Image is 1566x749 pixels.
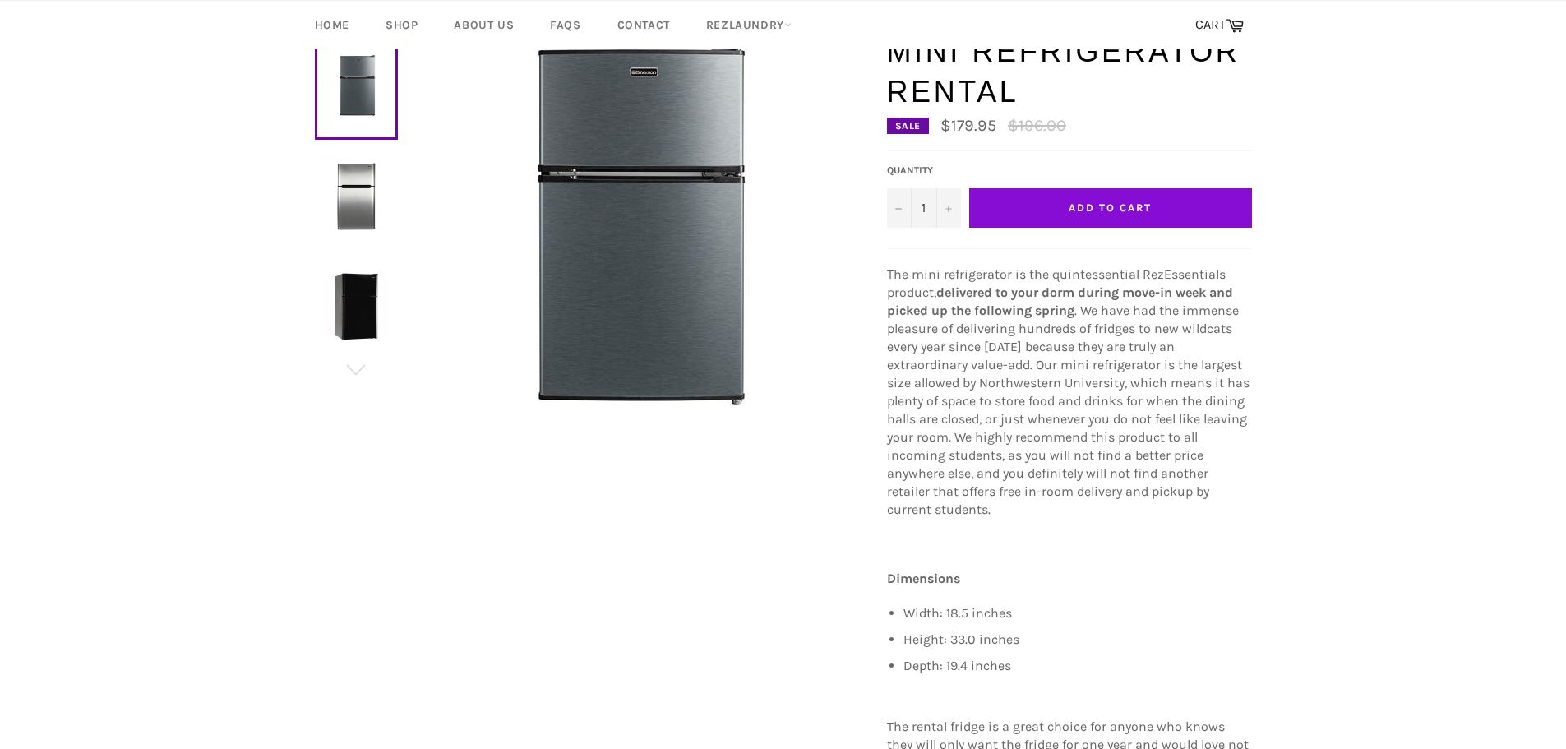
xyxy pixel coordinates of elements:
[1008,116,1066,135] s: $196.00
[887,31,1252,113] h1: Mini Refrigerator Rental
[887,266,1226,300] span: The mini refrigerator is the quintessential RezEssentials product,
[903,657,1252,675] li: Depth: 19.4 inches
[1187,8,1252,43] a: CART
[298,1,366,49] a: Home
[601,1,686,49] a: Contact
[887,118,929,134] div: Sale
[1069,201,1151,214] span: Add to Cart
[887,188,912,228] button: Decrease quantity
[887,571,960,586] strong: Dimensions
[534,1,597,49] a: FAQs
[887,284,1233,318] strong: delivered to your dorm during move-in week and picked up the following spring
[940,116,996,135] span: $179.95
[323,273,390,340] img: Mini Refrigerator Rental
[323,163,390,229] img: Mini Refrigerator Rental
[936,188,961,228] button: Increase quantity
[437,31,831,426] img: Mini Refrigerator Rental
[969,188,1252,228] button: Add to Cart
[369,1,434,49] a: Shop
[437,1,530,49] a: About Us
[887,164,961,178] label: Quantity
[690,1,808,49] a: RezLaundry
[887,303,1250,517] span: . We have had the immense pleasure of delivering hundreds of fridges to new wildcats every year s...
[903,604,1252,622] li: Width: 18.5 inches
[903,631,1252,649] li: Height: 33.0 inches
